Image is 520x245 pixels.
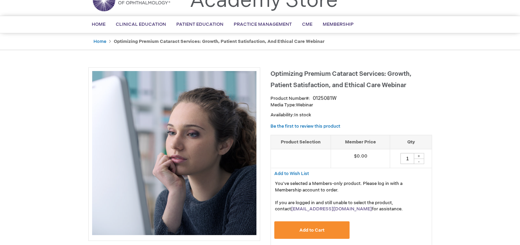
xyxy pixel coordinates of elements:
img: Optimizing Premium Cataract Services: Growth, Patient Satisfaction, and Ethical Care Webinar [92,71,256,235]
div: 0125081W [313,95,336,102]
strong: Product Number [270,96,310,101]
span: Add to Cart [299,227,324,233]
a: [EMAIL_ADDRESS][DOMAIN_NAME] [291,206,372,212]
div: + [414,153,424,159]
p: Availability: [270,112,432,118]
span: CME [302,22,312,27]
span: Clinical Education [116,22,166,27]
th: Member Price [331,135,390,149]
a: Home [93,39,106,44]
th: Qty [390,135,432,149]
input: Qty [400,153,414,164]
div: - [414,159,424,164]
strong: Optimizing Premium Cataract Services: Growth, Patient Satisfaction, and Ethical Care Webinar [114,39,324,44]
p: You've selected a Members-only product. Please log in with a Membership account to order. If you ... [275,180,428,212]
a: Add to Wish List [274,171,309,176]
th: Product Selection [271,135,331,149]
p: Webinar [270,102,432,108]
a: Be the first to review this product [270,124,340,129]
span: Patient Education [176,22,223,27]
span: Home [92,22,106,27]
span: Practice Management [234,22,292,27]
span: Membership [323,22,354,27]
td: $0.00 [331,149,390,168]
strong: Media Type: [270,102,296,108]
span: In stock [294,112,311,118]
span: Optimizing Premium Cataract Services: Growth, Patient Satisfaction, and Ethical Care Webinar [270,70,411,89]
button: Add to Cart [274,221,350,239]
